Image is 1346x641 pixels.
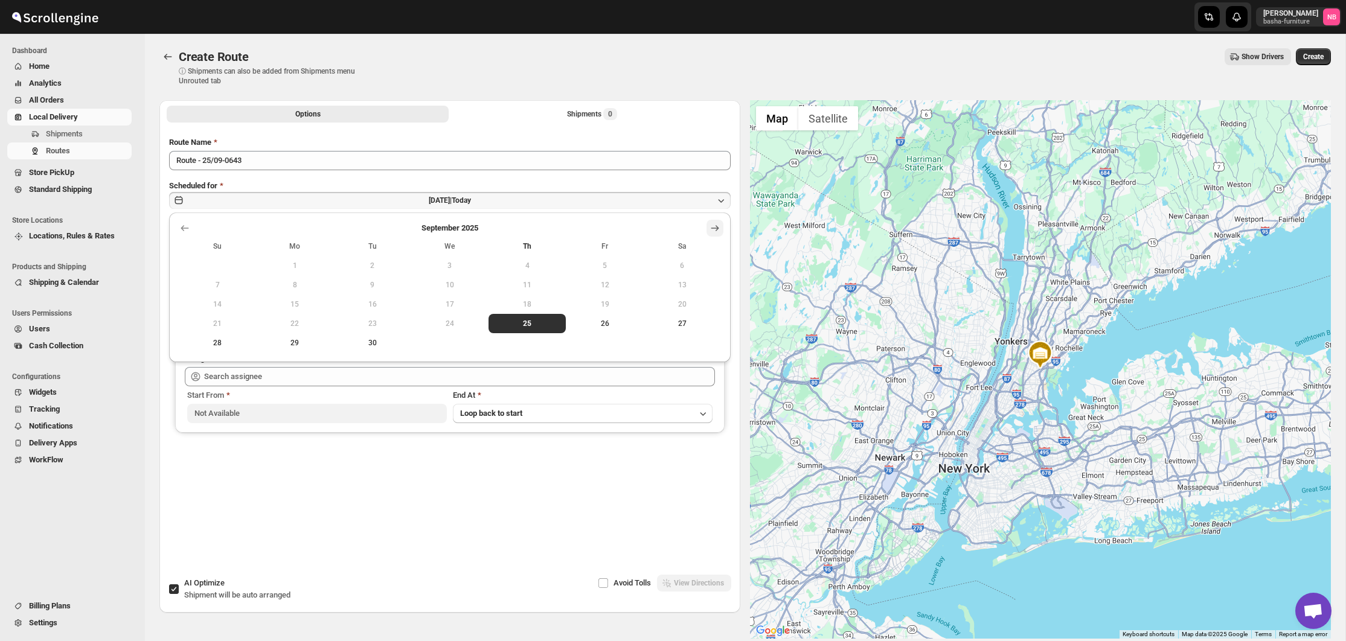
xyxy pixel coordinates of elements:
[169,181,217,190] span: Scheduled for
[256,275,333,295] button: Monday September 8 2025
[29,185,92,194] span: Standard Shipping
[256,256,333,275] button: Monday September 1 2025
[29,404,60,413] span: Tracking
[10,2,100,32] img: ScrollEngine
[571,261,638,270] span: 5
[644,295,721,314] button: Saturday September 20 2025
[12,215,136,225] span: Store Locations
[334,237,411,256] th: Tuesday
[1123,630,1175,639] button: Keyboard shortcuts
[451,106,733,123] button: Selected Shipments
[29,601,71,610] span: Billing Plans
[493,261,561,270] span: 4
[167,106,449,123] button: All Route Options
[334,256,411,275] button: Tuesday September 2 2025
[1225,48,1291,65] button: Show Drivers
[7,337,132,354] button: Cash Collection
[649,241,716,251] span: Sa
[644,237,721,256] th: Saturday
[453,404,713,423] button: Loop back to start
[429,196,452,205] span: [DATE] |
[566,295,643,314] button: Friday September 19 2025
[571,241,638,251] span: Fr
[571,299,638,309] span: 19
[46,146,70,155] span: Routes
[489,237,566,256] th: Thursday
[416,319,484,328] span: 24
[1263,18,1318,25] p: basha-furniture
[29,112,78,121] span: Local Delivery
[256,237,333,256] th: Monday
[489,314,566,333] button: Today Thursday September 25 2025
[179,275,256,295] button: Sunday September 7 2025
[179,333,256,352] button: Sunday September 28 2025
[261,319,328,328] span: 22
[176,220,193,237] button: Show previous month, August 2025
[7,435,132,451] button: Delivery Apps
[1255,631,1272,637] a: Terms (opens in new tab)
[29,387,57,397] span: Widgets
[46,129,83,138] span: Shipments
[184,319,251,328] span: 21
[339,299,406,309] span: 16
[1295,593,1332,629] div: Open chat
[179,295,256,314] button: Sunday September 14 2025
[411,237,489,256] th: Wednesday
[649,261,716,270] span: 6
[7,58,132,75] button: Home
[339,280,406,290] span: 9
[29,455,63,464] span: WorkFlow
[571,319,638,328] span: 26
[295,109,321,119] span: Options
[566,256,643,275] button: Friday September 5 2025
[7,401,132,418] button: Tracking
[1303,52,1324,62] span: Create
[603,108,617,120] span: 0
[169,138,211,147] span: Route Name
[339,261,406,270] span: 2
[339,319,406,328] span: 23
[261,261,328,270] span: 1
[7,126,132,142] button: Shipments
[649,299,716,309] span: 20
[339,241,406,251] span: Tu
[29,278,99,287] span: Shipping & Calendar
[12,372,136,381] span: Configurations
[12,46,136,56] span: Dashboard
[493,280,561,290] span: 11
[416,261,484,270] span: 3
[179,314,256,333] button: Sunday September 21 2025
[184,280,251,290] span: 7
[334,333,411,352] button: Tuesday September 30 2025
[7,92,132,109] button: All Orders
[566,275,643,295] button: Friday September 12 2025
[184,590,290,599] span: Shipment will be auto arranged
[29,438,77,447] span: Delivery Apps
[1323,8,1340,25] span: Nael Basha
[7,384,132,401] button: Widgets
[179,49,249,64] span: Create Route
[7,228,132,244] button: Locations, Rules & Rates
[7,75,132,92] button: Analytics
[489,275,566,295] button: Thursday September 11 2025
[644,314,721,333] button: Saturday September 27 2025
[649,319,716,328] span: 27
[644,275,721,295] button: Saturday September 13 2025
[753,623,793,639] img: Google
[416,241,484,251] span: We
[179,66,369,86] p: ⓘ Shipments can also be added from Shipments menu Unrouted tab
[493,299,561,309] span: 18
[1327,13,1336,21] text: NB
[614,578,651,587] span: Avoid Tolls
[184,299,251,309] span: 14
[7,274,132,291] button: Shipping & Calendar
[1279,631,1327,637] a: Report a map error
[184,338,251,348] span: 28
[12,262,136,272] span: Products and Shipping
[256,314,333,333] button: Monday September 22 2025
[256,295,333,314] button: Monday September 15 2025
[7,142,132,159] button: Routes
[489,295,566,314] button: Thursday September 18 2025
[339,338,406,348] span: 30
[411,275,489,295] button: Wednesday September 10 2025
